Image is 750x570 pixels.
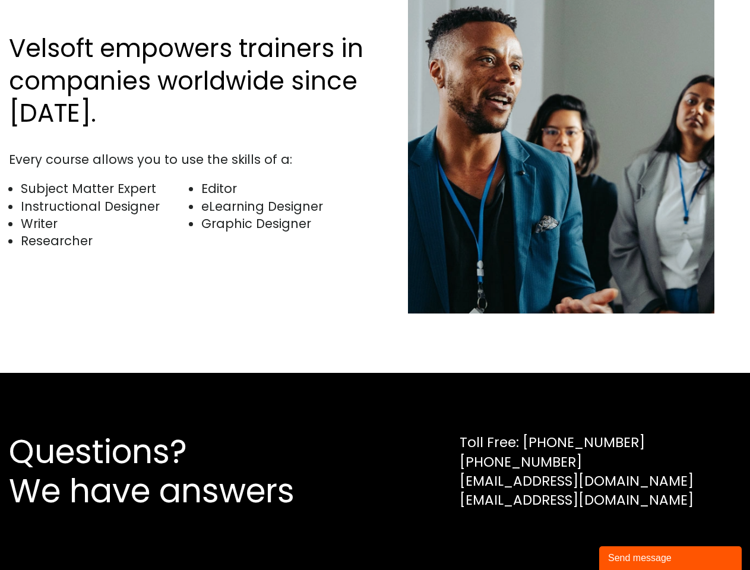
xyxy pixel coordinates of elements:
[9,33,369,130] h2: Velsoft empowers trainers in companies worldwide since [DATE].
[9,432,337,511] h2: Questions? We have answers
[21,180,189,197] li: Subject Matter Expert
[21,215,189,232] li: Writer
[460,433,694,509] div: Toll Free: [PHONE_NUMBER] [PHONE_NUMBER] [EMAIL_ADDRESS][DOMAIN_NAME] [EMAIL_ADDRESS][DOMAIN_NAME]
[201,215,369,232] li: Graphic Designer
[201,198,369,215] li: eLearning Designer
[9,151,369,168] div: Every course allows you to use the skills of a:
[21,232,189,249] li: Researcher
[201,180,369,197] li: Editor
[599,544,744,570] iframe: chat widget
[21,198,189,215] li: Instructional Designer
